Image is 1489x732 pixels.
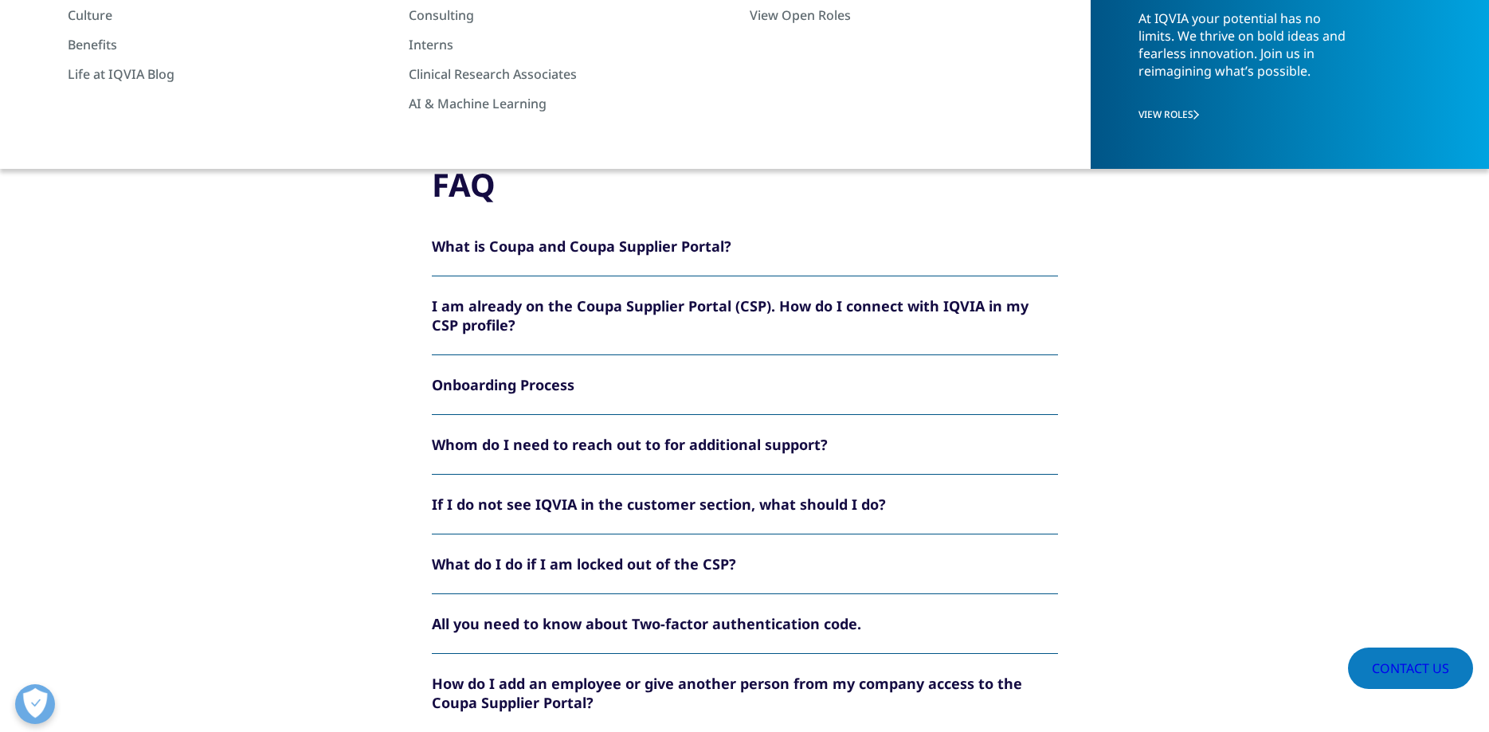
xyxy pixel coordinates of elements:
[1138,108,1429,121] a: VIEW ROLES
[432,534,1058,593] button: What do I do if I am locked out of the CSP?
[432,415,1058,474] button: Whom do I need to reach out to for additional support?
[750,6,1062,24] a: View Open Roles
[432,554,736,573] div: What do I do if I am locked out of the CSP?
[432,217,1058,276] button: What is Coupa and Coupa Supplier Portal?
[432,594,1058,653] button: All you need to know about Two-factor authentication code.
[1389,663,1449,677] span: Contact Us
[432,614,861,633] div: All you need to know about Two-factor authentication code.
[68,65,380,83] a: Life at IQVIA Blog
[15,684,55,724] button: Otwórz Preferencje
[409,95,721,112] a: AI & Machine Learning
[68,36,380,53] a: Benefits
[432,435,828,454] div: Whom do I need to reach out to for additional support?
[432,237,731,256] div: What is Coupa and Coupa Supplier Portal?
[409,36,721,53] a: Interns
[432,654,1058,732] button: How do I add an employee or give another person from my company access to the Coupa Supplier Portal?
[432,296,1036,335] div: I am already on the Coupa Supplier Portal (CSP). How do I connect with IQVIA in my CSP profile?
[432,276,1058,354] button: I am already on the Coupa Supplier Portal (CSP). How do I connect with IQVIA in my CSP profile?
[1366,652,1473,689] a: Contact Us
[432,165,1058,217] h3: FAQ
[432,375,574,394] div: Onboarding Process
[432,475,1058,534] button: If I do not see IQVIA in the customer section, what should I do?
[432,495,886,514] div: If I do not see IQVIA in the customer section, what should I do?
[409,6,721,24] a: Consulting
[432,674,1036,712] div: How do I add an employee or give another person from my company access to the Coupa Supplier Portal?
[432,355,1058,414] button: Onboarding Process
[409,65,721,83] a: Clinical Research Associates
[68,6,380,24] a: Culture
[1138,10,1358,94] p: At IQVIA your potential has no limits. We thrive on bold ideas and fearless innovation. Join us i...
